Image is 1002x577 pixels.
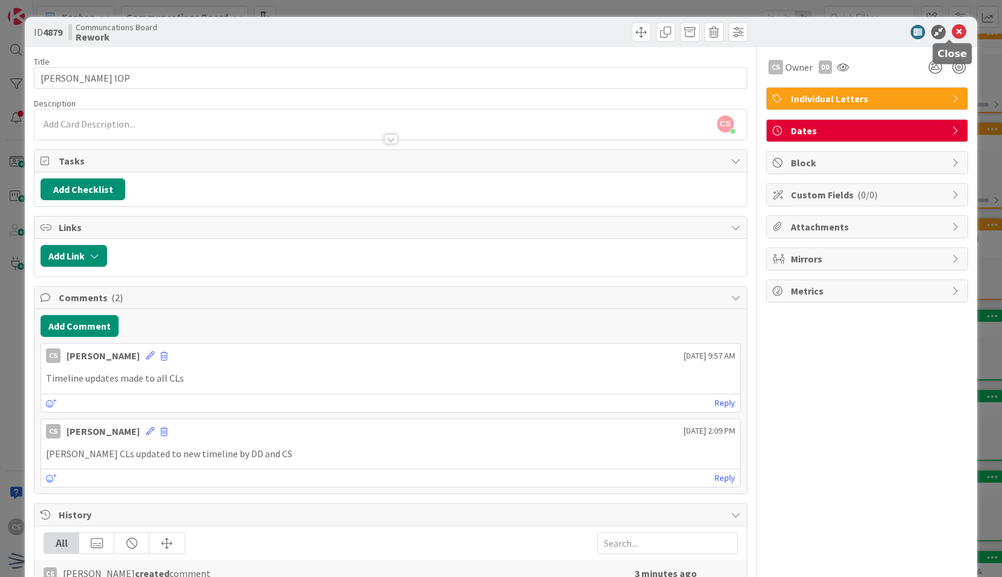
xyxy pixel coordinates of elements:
[791,123,946,138] span: Dates
[791,252,946,266] span: Mirrors
[59,154,724,168] span: Tasks
[715,396,735,411] a: Reply
[684,425,735,437] span: [DATE] 2:09 PM
[46,424,61,438] div: CS
[937,48,967,59] h5: Close
[46,371,735,385] p: Timeline updates made to all CLs
[715,471,735,486] a: Reply
[684,350,735,362] span: [DATE] 9:57 AM
[791,187,946,202] span: Custom Fields
[34,98,76,109] span: Description
[34,25,62,39] span: ID
[857,189,877,201] span: ( 0/0 )
[46,447,735,461] p: [PERSON_NAME] CLs updated to new timeline by DD and CS
[59,290,724,305] span: Comments
[791,91,946,106] span: Individual Letters
[46,348,61,363] div: CS
[791,220,946,234] span: Attachments
[717,116,734,132] span: CS
[59,507,724,522] span: History
[43,26,62,38] b: 4879
[34,67,747,89] input: type card name here...
[34,56,50,67] label: Title
[785,60,813,74] span: Owner
[597,532,738,554] input: Search...
[76,22,157,32] span: Communcations Board
[819,60,832,74] div: DD
[111,292,123,304] span: ( 2 )
[768,60,783,74] div: CS
[41,245,107,267] button: Add Link
[41,315,119,337] button: Add Comment
[67,348,140,363] div: [PERSON_NAME]
[59,220,724,235] span: Links
[76,32,157,42] b: Rework
[41,178,125,200] button: Add Checklist
[44,533,79,553] div: All
[67,424,140,438] div: [PERSON_NAME]
[791,284,946,298] span: Metrics
[791,155,946,170] span: Block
